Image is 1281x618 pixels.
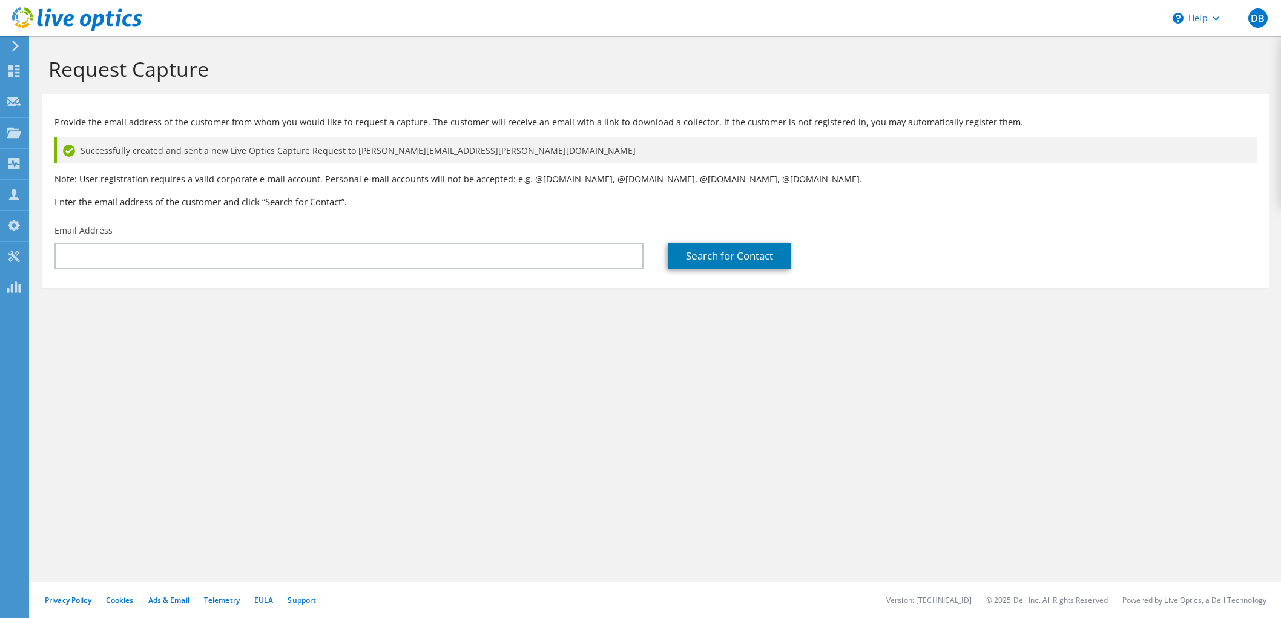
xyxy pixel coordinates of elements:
p: Provide the email address of the customer from whom you would like to request a capture. The cust... [54,116,1257,129]
li: Version: [TECHNICAL_ID] [886,595,972,605]
a: Support [288,595,316,605]
h3: Enter the email address of the customer and click “Search for Contact”. [54,195,1257,208]
label: Email Address [54,225,113,237]
p: Note: User registration requires a valid corporate e-mail account. Personal e-mail accounts will ... [54,173,1257,186]
li: Powered by Live Optics, a Dell Technology [1122,595,1266,605]
h1: Request Capture [48,56,1257,82]
a: Telemetry [204,595,240,605]
a: Ads & Email [148,595,189,605]
a: Search for Contact [668,243,791,269]
li: © 2025 Dell Inc. All Rights Reserved [986,595,1108,605]
svg: \n [1173,13,1184,24]
a: EULA [254,595,273,605]
a: Privacy Policy [45,595,91,605]
span: DB [1248,8,1268,28]
a: Cookies [106,595,134,605]
span: Successfully created and sent a new Live Optics Capture Request to [PERSON_NAME][EMAIL_ADDRESS][P... [81,144,636,157]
